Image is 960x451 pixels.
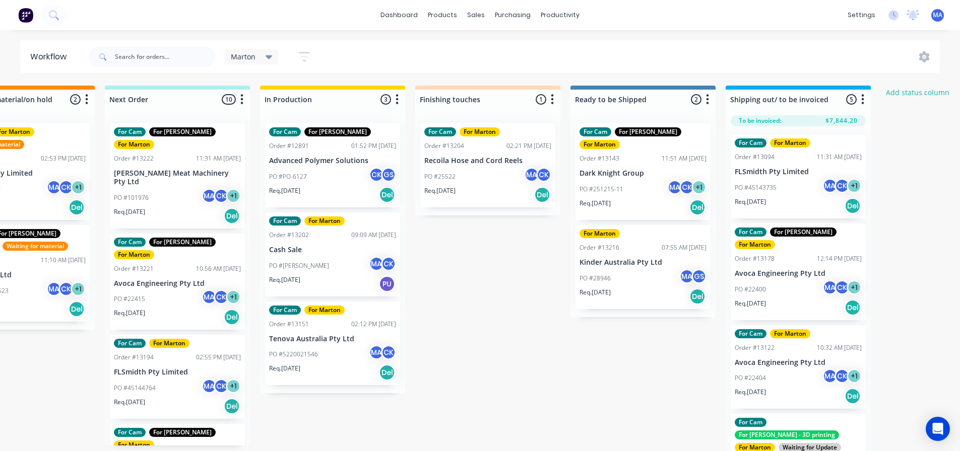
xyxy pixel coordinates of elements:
p: Req. [DATE] [580,199,611,208]
p: PO #22400 [735,285,766,294]
p: Kinder Australia Pty Ltd [580,258,707,267]
div: For Marton [304,216,345,225]
div: + 1 [847,178,862,193]
p: Req. [DATE] [269,186,300,195]
div: Del [379,364,395,381]
div: Del [379,187,395,203]
div: For CamFor MartonOrder #1315102:12 PM [DATE]Tenova Australia Pty LtdPO #5220021546MACKReq.[DATE]Del [265,302,400,386]
div: Order #13178 [735,254,775,263]
div: For [PERSON_NAME] [615,127,681,136]
div: CK [214,289,229,305]
div: Order #13122 [735,343,775,352]
div: For Marton [114,140,154,149]
div: + 1 [847,280,862,295]
p: PO #101976 [114,193,149,202]
div: 02:53 PM [DATE] [41,154,86,163]
div: 10:56 AM [DATE] [196,264,241,273]
div: Order #13194 [114,353,154,362]
div: 10:32 AM [DATE] [817,343,862,352]
div: products [423,8,462,23]
div: For CamFor [PERSON_NAME]For MartonOrder #1322211:31 AM [DATE][PERSON_NAME] Meat Machinery Pty Ltd... [110,123,245,229]
div: MA [202,188,217,203]
div: For Cam [114,238,146,247]
div: CK [214,188,229,203]
div: For Marton [114,440,154,449]
div: MA [679,269,694,284]
div: Order #13204 [424,141,464,151]
div: For [PERSON_NAME] [149,428,216,437]
div: MA [822,280,838,295]
div: CK [58,281,74,296]
div: Open Intercom Messenger [926,417,950,441]
p: Req. [DATE] [735,388,766,397]
p: PO #22404 [735,373,766,383]
div: MA [369,256,384,271]
div: 09:09 AM [DATE] [351,231,396,240]
div: 11:31 AM [DATE] [817,153,862,162]
div: CK [835,368,850,384]
p: Req. [DATE] [114,207,145,216]
div: For [PERSON_NAME] [149,238,216,247]
div: 02:12 PM [DATE] [351,320,396,329]
div: For Marton [770,138,810,147]
div: + 1 [691,180,707,195]
div: Del [689,199,706,215]
p: Req. [DATE] [735,197,766,206]
div: Del [534,187,550,203]
div: CK [835,178,850,193]
div: Del [69,301,85,317]
p: Avoca Engineering Pty Ltd [114,279,241,288]
div: Order #13151 [269,320,309,329]
div: Del [224,309,240,325]
div: Waiting for material [3,242,68,251]
div: MA [369,345,384,360]
div: For Cam [114,339,146,348]
div: For Marton [735,240,775,249]
img: Factory [18,8,33,23]
div: For Cam [269,306,301,315]
div: For CamFor MartonOrder #1319402:55 PM [DATE]FLSmidth Pty LimitedPO #45144764MACK+1Req.[DATE]Del [110,335,245,419]
button: Add status column [881,86,955,99]
div: MA [524,167,539,182]
div: 02:21 PM [DATE] [506,141,551,151]
p: Req. [DATE] [114,309,145,318]
div: For MartonOrder #1321607:55 AM [DATE]Kinder Australia Pty LtdPO #28946MAGSReq.[DATE]Del [575,225,711,309]
div: Order #13222 [114,154,154,163]
p: Req. [DATE] [269,275,300,284]
p: PO #45144764 [114,384,156,393]
div: PU [379,276,395,292]
p: PO #25522 [424,172,456,181]
div: MA [46,281,61,296]
input: Search for orders... [115,47,215,67]
span: $7,844.20 [825,116,858,125]
p: Req. [DATE] [269,364,300,373]
div: + 1 [226,379,241,394]
div: MA [822,178,838,193]
div: Del [224,398,240,414]
span: Marton [231,51,255,62]
p: Cash Sale [269,246,396,254]
p: Req. [DATE] [424,186,456,195]
div: + 1 [847,368,862,384]
div: settings [843,8,880,23]
div: purchasing [490,8,536,23]
div: MA [202,379,217,394]
div: GS [691,269,707,284]
div: Order #13216 [580,243,619,252]
span: To be invoiced: [739,116,781,125]
div: CK [835,280,850,295]
div: For CamFor [PERSON_NAME]Order #1289101:52 PM [DATE]Advanced Polymer SolutionsPO #PO-6127CKGSReq.[... [265,123,400,207]
div: MA [202,289,217,305]
p: PO #PO-6127 [269,172,307,181]
div: CK [214,379,229,394]
p: [PERSON_NAME] Meat Machinery Pty Ltd [114,169,241,186]
div: Del [69,199,85,215]
p: Avoca Engineering Pty Ltd [735,358,862,367]
div: Del [689,288,706,305]
p: PO #[PERSON_NAME] [269,261,329,270]
div: For Marton [114,250,154,259]
div: CK [58,180,74,195]
div: For CamFor MartonOrder #1309411:31 AM [DATE]FLSmidth Pty LimitedPO #45143735MACK+1Req.[DATE]Del [731,134,866,218]
p: Req. [DATE] [114,398,145,407]
div: For Cam [114,428,146,437]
